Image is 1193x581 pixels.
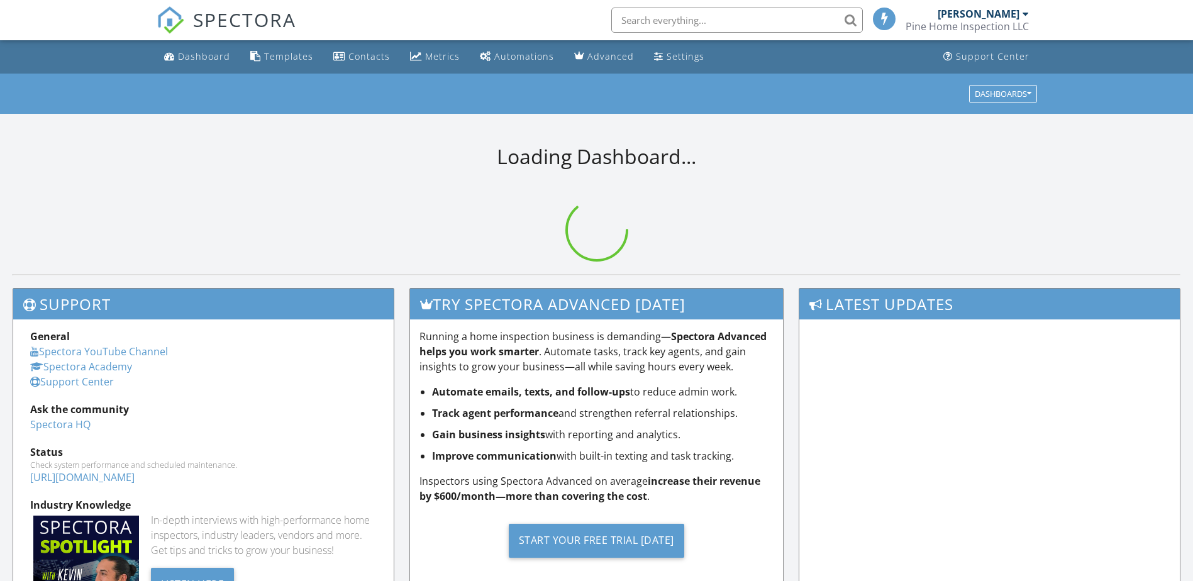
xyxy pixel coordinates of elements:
[157,6,184,34] img: The Best Home Inspection Software - Spectora
[611,8,863,33] input: Search everything...
[425,50,460,62] div: Metrics
[667,50,704,62] div: Settings
[432,427,774,442] li: with reporting and analytics.
[178,50,230,62] div: Dashboard
[975,89,1031,98] div: Dashboards
[419,514,774,567] a: Start Your Free Trial [DATE]
[30,418,91,431] a: Spectora HQ
[30,460,377,470] div: Check system performance and scheduled maintenance.
[956,50,1029,62] div: Support Center
[30,445,377,460] div: Status
[405,45,465,69] a: Metrics
[432,449,557,463] strong: Improve communication
[938,8,1019,20] div: [PERSON_NAME]
[906,20,1029,33] div: Pine Home Inspection LLC
[969,85,1037,102] button: Dashboards
[245,45,318,69] a: Templates
[587,50,634,62] div: Advanced
[938,45,1035,69] a: Support Center
[264,50,313,62] div: Templates
[30,375,114,389] a: Support Center
[509,524,684,558] div: Start Your Free Trial [DATE]
[30,345,168,358] a: Spectora YouTube Channel
[419,474,760,503] strong: increase their revenue by $600/month—more than covering the cost
[13,289,394,319] h3: Support
[328,45,395,69] a: Contacts
[432,406,558,420] strong: Track agent performance
[432,406,774,421] li: and strengthen referral relationships.
[649,45,709,69] a: Settings
[475,45,559,69] a: Automations (Basic)
[432,385,630,399] strong: Automate emails, texts, and follow-ups
[348,50,390,62] div: Contacts
[30,497,377,512] div: Industry Knowledge
[30,402,377,417] div: Ask the community
[432,448,774,463] li: with built-in texting and task tracking.
[419,329,767,358] strong: Spectora Advanced helps you work smarter
[494,50,554,62] div: Automations
[151,512,377,558] div: In-depth interviews with high-performance home inspectors, industry leaders, vendors and more. Ge...
[157,17,296,43] a: SPECTORA
[432,428,545,441] strong: Gain business insights
[432,384,774,399] li: to reduce admin work.
[410,289,783,319] h3: Try spectora advanced [DATE]
[419,473,774,504] p: Inspectors using Spectora Advanced on average .
[30,470,135,484] a: [URL][DOMAIN_NAME]
[419,329,774,374] p: Running a home inspection business is demanding— . Automate tasks, track key agents, and gain ins...
[30,329,70,343] strong: General
[799,289,1180,319] h3: Latest Updates
[30,360,132,373] a: Spectora Academy
[569,45,639,69] a: Advanced
[159,45,235,69] a: Dashboard
[193,6,296,33] span: SPECTORA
